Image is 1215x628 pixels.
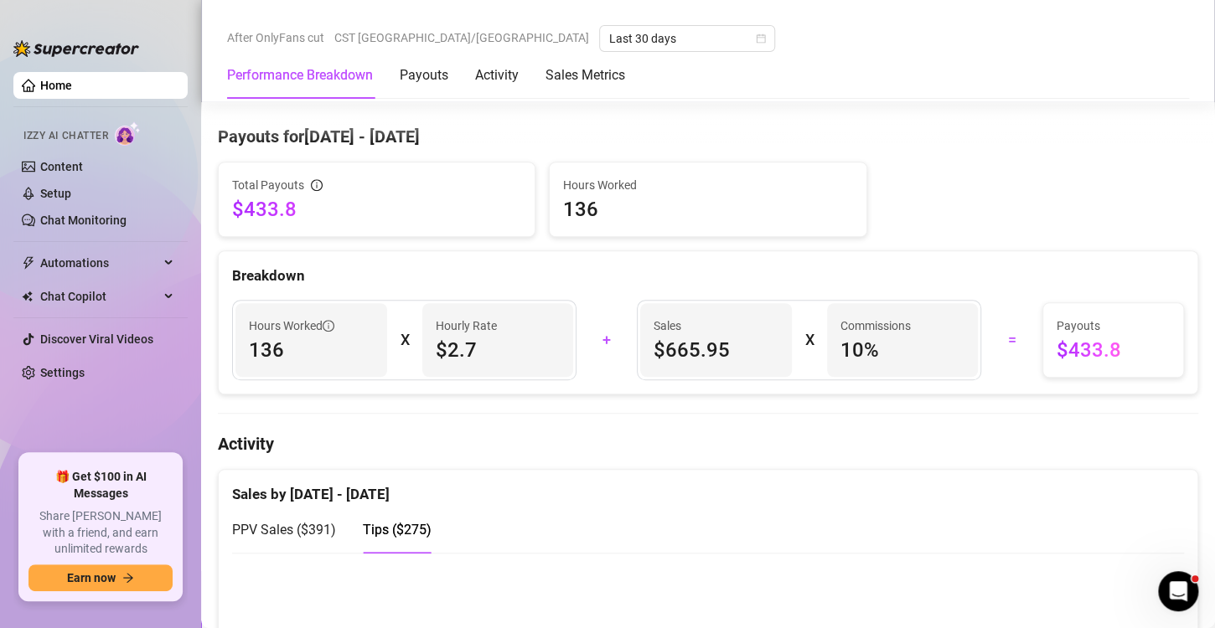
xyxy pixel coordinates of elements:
span: Tips ( $275 ) [363,522,432,538]
a: Content [40,160,83,173]
span: After OnlyFans cut [227,25,324,50]
span: 136 [563,196,852,223]
div: Sales Metrics [545,65,625,85]
img: AI Chatter [115,121,141,146]
span: $433.8 [232,196,521,223]
div: = [991,327,1031,353]
span: $433.8 [1057,337,1170,363]
span: calendar [756,33,766,44]
div: Breakdown [232,265,1184,287]
span: CST [GEOGRAPHIC_DATA]/[GEOGRAPHIC_DATA] [334,25,589,50]
span: info-circle [311,179,323,191]
span: $665.95 [654,337,778,363]
span: Last 30 days [609,26,765,51]
div: + [587,327,627,353]
span: Total Payouts [232,176,304,194]
span: Izzy AI Chatter [23,128,108,144]
img: logo-BBDzfeDw.svg [13,40,139,57]
span: Payouts [1057,317,1170,335]
a: Setup [40,187,71,200]
span: Hours Worked [249,317,334,335]
button: Earn nowarrow-right [28,564,173,591]
span: 136 [249,337,374,363]
span: PPV Sales ( $391 ) [232,522,336,538]
span: Hours Worked [563,176,852,194]
article: Commissions [840,317,911,335]
a: Home [40,79,72,92]
h4: Activity [218,432,1198,456]
span: Share [PERSON_NAME] with a friend, and earn unlimited rewards [28,508,173,558]
span: arrow-right [122,572,134,584]
span: info-circle [323,320,334,332]
span: $2.7 [436,337,561,363]
span: Automations [40,250,159,276]
a: Discover Viral Videos [40,332,153,346]
a: Chat Monitoring [40,214,127,227]
div: X [401,327,409,353]
span: 🎁 Get $100 in AI Messages [28,469,173,502]
div: Sales by [DATE] - [DATE] [232,470,1184,506]
iframe: Intercom live chat [1158,571,1198,611]
div: X [805,327,814,353]
span: Earn now [67,571,116,584]
article: Hourly Rate [436,317,497,335]
a: Settings [40,366,85,379]
span: 10 % [840,337,965,363]
img: Chat Copilot [22,291,33,302]
span: thunderbolt [22,256,35,270]
span: Chat Copilot [40,283,159,310]
div: Payouts [400,65,448,85]
div: Activity [475,65,519,85]
div: Performance Breakdown [227,65,373,85]
h4: Payouts for [DATE] - [DATE] [218,125,1198,148]
span: Sales [654,317,778,335]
